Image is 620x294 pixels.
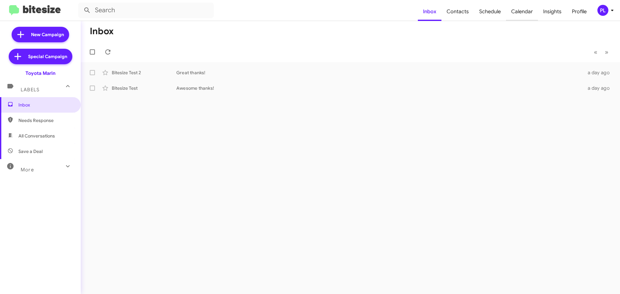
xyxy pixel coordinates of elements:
[605,48,608,56] span: »
[176,85,584,91] div: Awesome thanks!
[26,70,56,76] div: Toyota Marin
[18,133,55,139] span: All Conversations
[18,148,43,155] span: Save a Deal
[506,2,538,21] a: Calendar
[18,102,73,108] span: Inbox
[418,2,441,21] a: Inbox
[28,53,67,60] span: Special Campaign
[590,46,601,59] button: Previous
[31,31,64,38] span: New Campaign
[538,2,567,21] a: Insights
[176,69,584,76] div: Great thanks!
[584,69,615,76] div: a day ago
[474,2,506,21] a: Schedule
[12,27,69,42] a: New Campaign
[601,46,612,59] button: Next
[592,5,613,16] button: PL
[9,49,72,64] a: Special Campaign
[18,117,73,124] span: Needs Response
[594,48,597,56] span: «
[441,2,474,21] a: Contacts
[567,2,592,21] a: Profile
[112,69,176,76] div: Bitesize Test 2
[78,3,214,18] input: Search
[90,26,114,36] h1: Inbox
[597,5,608,16] div: PL
[21,167,34,173] span: More
[21,87,39,93] span: Labels
[112,85,176,91] div: Bitesize Test
[584,85,615,91] div: a day ago
[590,46,612,59] nav: Page navigation example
